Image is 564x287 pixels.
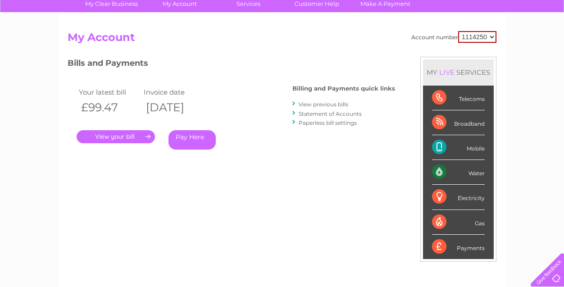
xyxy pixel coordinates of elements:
[432,110,485,135] div: Broadband
[453,38,480,45] a: Telecoms
[292,85,395,92] h4: Billing and Payments quick links
[423,59,494,85] div: MY SERVICES
[77,86,141,98] td: Your latest bill
[70,5,496,44] div: Clear Business is a trading name of Verastar Limited (registered in [GEOGRAPHIC_DATA] No. 3667643...
[77,130,155,143] a: .
[534,38,555,45] a: Log out
[432,160,485,185] div: Water
[299,101,348,108] a: View previous bills
[432,210,485,235] div: Gas
[486,38,499,45] a: Blog
[141,86,206,98] td: Invoice date
[432,135,485,160] div: Mobile
[68,31,496,48] h2: My Account
[168,130,216,150] a: Pay Here
[299,110,362,117] a: Statement of Accounts
[20,23,66,51] img: logo.png
[394,5,456,16] a: 0333 014 3131
[141,98,206,117] th: [DATE]
[504,38,526,45] a: Contact
[428,38,448,45] a: Energy
[411,31,496,43] div: Account number
[432,86,485,110] div: Telecoms
[432,235,485,259] div: Payments
[299,119,357,126] a: Paperless bill settings
[68,57,395,73] h3: Bills and Payments
[405,38,423,45] a: Water
[437,68,456,77] div: LIVE
[432,185,485,210] div: Electricity
[77,98,141,117] th: £99.47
